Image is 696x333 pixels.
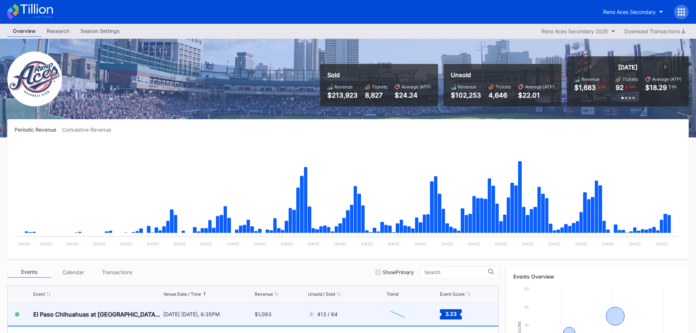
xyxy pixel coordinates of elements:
[227,242,239,246] text: [DATE]
[255,311,271,317] div: $1,093
[281,242,293,246] text: [DATE]
[451,71,554,79] div: Unsold
[574,84,596,91] div: $1,683
[440,291,465,297] div: Event Score
[451,91,481,99] div: $102,253
[372,84,387,90] div: Tickets
[40,242,52,246] text: [DATE]
[656,242,668,246] text: [DATE]
[441,242,453,246] text: [DATE]
[541,28,608,34] div: Reno Aces Secondary 2025
[33,291,45,297] div: Event
[624,28,685,34] div: Download Transactions
[95,266,139,278] div: Transactions
[402,84,431,90] div: Average (ATP)
[600,84,606,90] div: 5 %
[361,242,373,246] text: [DATE]
[75,26,125,37] a: Season Settings
[7,266,51,278] div: Events
[41,26,75,37] a: Research
[522,242,534,246] text: [DATE]
[621,26,689,36] button: Download Transactions
[62,126,117,133] div: Cumulative Revenue
[163,291,201,297] div: Venue Date / Time
[623,76,638,82] div: Tickets
[15,126,62,133] div: Periodic Revenue
[317,311,338,317] div: 413 / 64
[445,310,456,317] text: 3.23
[327,91,358,99] div: $213,923
[388,242,400,246] text: [DATE]
[575,242,587,246] text: [DATE]
[395,91,431,99] div: $24.24
[174,242,186,246] text: [DATE]
[383,269,414,275] div: Show Primary
[51,266,95,278] div: Calendar
[524,323,529,327] text: 30
[548,242,560,246] text: [DATE]
[33,311,161,318] div: El Paso Chihuahuas at [GEOGRAPHIC_DATA] Aces
[468,242,480,246] text: [DATE]
[488,91,511,99] div: 4,646
[458,84,476,90] div: Revenue
[628,84,636,90] div: 10 %
[7,26,41,37] a: Overview
[671,84,677,90] div: 6 %
[66,242,79,246] text: [DATE]
[538,26,619,36] button: Reno Aces Secondary 2025
[415,242,427,246] text: [DATE]
[387,305,408,323] svg: Chart title
[365,91,387,99] div: 8,827
[424,269,488,275] input: Search
[525,84,554,90] div: Average (ATP)
[93,242,105,246] text: [DATE]
[147,242,159,246] text: [DATE]
[581,76,600,82] div: Revenue
[334,242,346,246] text: [DATE]
[308,242,320,246] text: [DATE]
[603,9,656,15] div: Reno Aces Secondary
[120,242,132,246] text: [DATE]
[629,242,641,246] text: [DATE]
[308,291,335,297] div: Unsold / Sold
[495,242,507,246] text: [DATE]
[598,5,669,19] button: Reno Aces Secondary
[524,305,529,309] text: 40
[200,242,212,246] text: [DATE]
[513,273,681,280] div: Events Overview
[652,76,681,82] div: Average (ATP)
[163,311,253,317] div: [DATE] [DATE], 6:35PM
[616,84,624,91] div: 92
[524,287,529,291] text: 50
[18,242,30,246] text: [DATE]
[387,291,398,297] div: Trend
[645,84,667,91] div: $18.29
[495,84,511,90] div: Tickets
[41,26,75,36] div: Research
[255,291,273,297] div: Revenue
[602,242,614,246] text: [DATE]
[618,64,638,71] div: [DATE]
[75,26,125,36] div: Season Settings
[518,91,554,99] div: $22.01
[15,142,681,251] svg: Chart title
[7,52,62,106] img: RenoAces.png
[254,242,266,246] text: [DATE]
[327,71,431,79] div: Sold
[334,84,353,90] div: Revenue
